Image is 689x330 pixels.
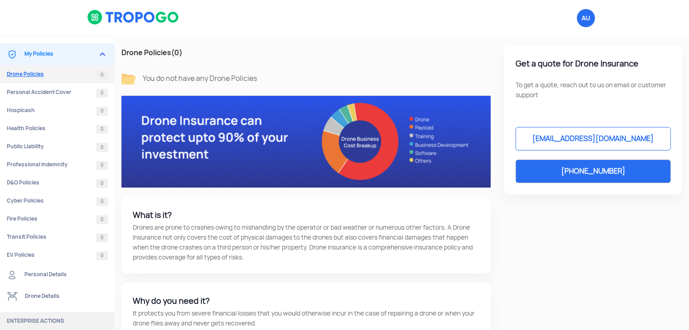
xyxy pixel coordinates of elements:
img: bg_drone.png [121,96,491,187]
span: 0 [96,215,108,224]
img: ic_Coverages.svg [7,49,18,60]
a: [PHONE_NUMBER] [516,160,671,183]
span: 0 [96,161,108,170]
div: What is it? [133,208,480,222]
div: You do not have any Drone Policies [143,72,257,85]
img: ic_Drone%20details.svg [7,291,18,302]
h3: Drone Policies (0) [121,47,491,59]
img: ic_Personal%20details.svg [7,269,18,280]
span: 0 [96,179,108,188]
div: Drones are prone to crashes owing to mishandling by the operator or bad weather or numerous other... [133,222,480,262]
span: 0 [96,125,108,134]
div: Why do you need it? [133,294,480,308]
span: Anonymous User [577,9,595,27]
span: 0 [96,233,108,242]
span: 0 [96,197,108,206]
span: 0 [96,107,108,116]
span: 0 [96,143,108,152]
span: 0 [96,251,108,260]
div: Get a quote for Drone Insurance [516,57,671,71]
img: logoHeader.svg [87,9,180,25]
a: [EMAIL_ADDRESS][DOMAIN_NAME] [516,127,671,151]
div: It protects you from severe financial losses that you would otherwise incur in the case of repair... [133,308,480,328]
span: 0 [96,71,108,80]
span: 0 [96,89,108,98]
img: expand_more.png [97,49,108,60]
img: ic_empty.png [121,72,136,86]
div: To get a quote, reach out to us on email or customer support [516,80,671,100]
